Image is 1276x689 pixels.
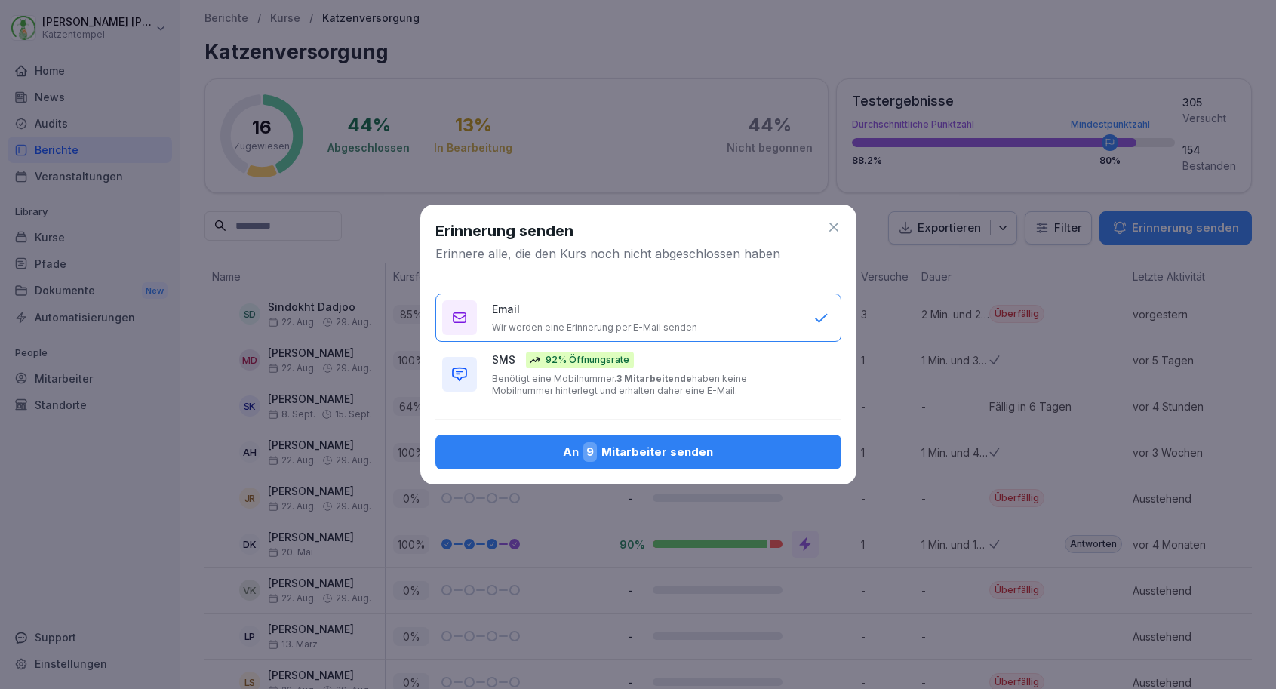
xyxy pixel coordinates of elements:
p: Benötigt eine Mobilnummer. haben keine Mobilnummer hinterlegt und erhalten daher eine E-Mail. [492,373,798,397]
b: 3 Mitarbeitende [616,373,692,384]
p: Wir werden eine Erinnerung per E-Mail senden [492,321,697,334]
p: 92% Öffnungsrate [546,353,629,367]
p: Email [492,301,520,317]
button: An9Mitarbeiter senden [435,435,841,469]
div: An Mitarbeiter senden [447,442,829,462]
p: Erinnere alle, die den Kurs noch nicht abgeschlossen haben [435,245,780,262]
p: SMS [492,352,515,368]
span: 9 [583,442,597,462]
h1: Erinnerung senden [435,220,573,242]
